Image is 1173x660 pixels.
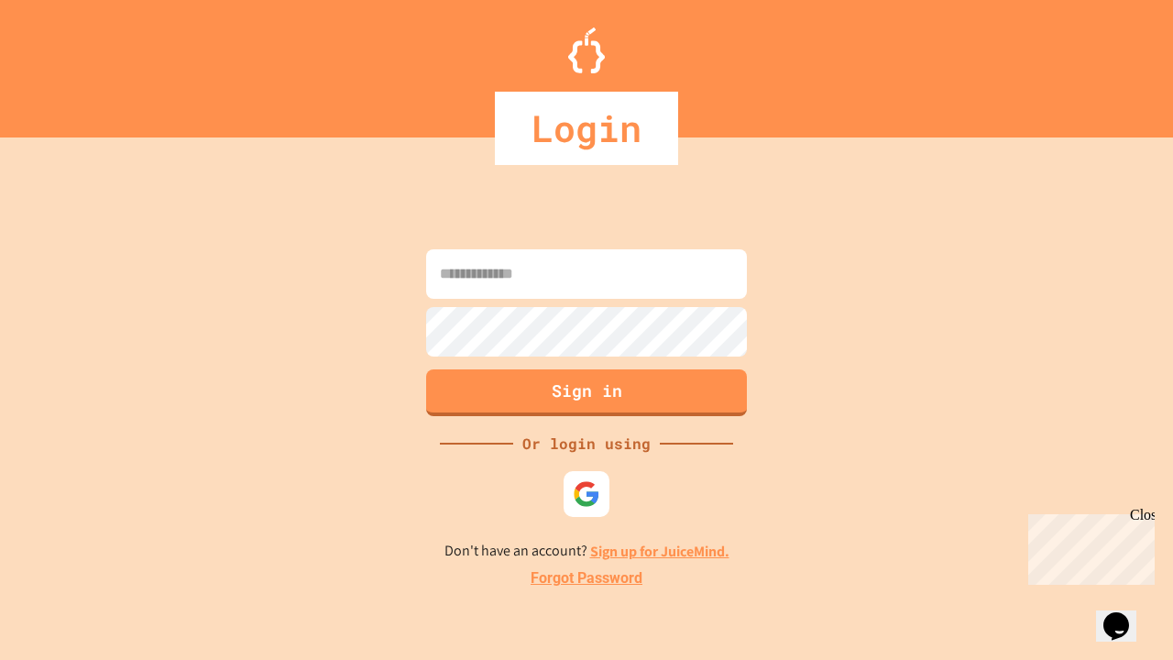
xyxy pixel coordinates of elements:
button: Sign in [426,369,747,416]
a: Sign up for JuiceMind. [590,542,729,561]
div: Chat with us now!Close [7,7,126,116]
p: Don't have an account? [444,540,729,563]
iframe: chat widget [1096,587,1155,642]
img: Logo.svg [568,27,605,73]
img: google-icon.svg [573,480,600,508]
div: Login [495,92,678,165]
a: Forgot Password [531,567,642,589]
iframe: chat widget [1021,507,1155,585]
div: Or login using [513,433,660,455]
